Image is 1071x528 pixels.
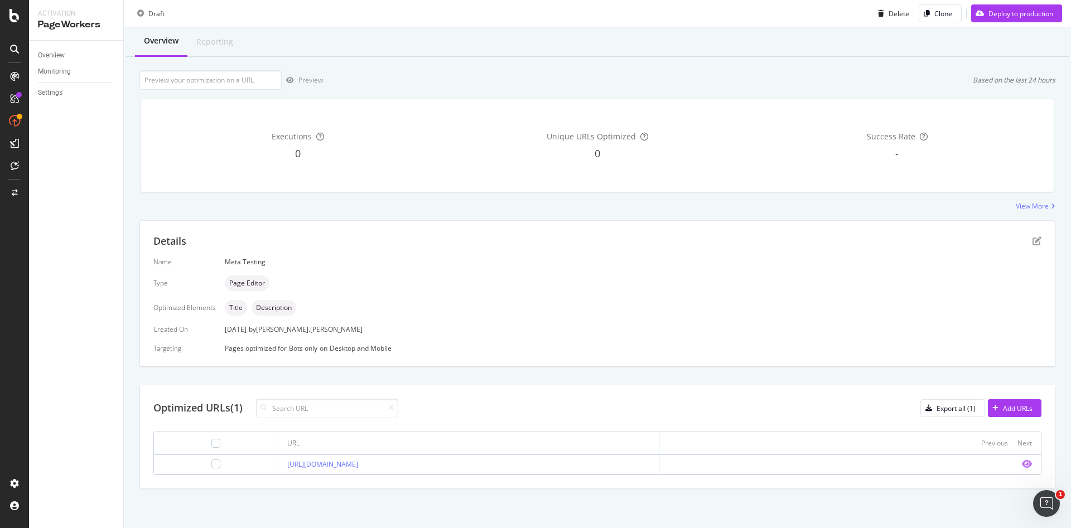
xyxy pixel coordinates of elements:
[153,401,243,415] div: Optimized URLs (1)
[272,131,312,142] span: Executions
[289,343,317,353] div: Bots only
[1022,459,1032,468] i: eye
[330,343,392,353] div: Desktop and Mobile
[1056,490,1065,499] span: 1
[287,438,300,448] div: URL
[153,324,216,334] div: Created On
[229,304,243,311] span: Title
[1016,201,1055,211] a: View More
[547,131,636,142] span: Unique URLs Optimized
[249,324,363,334] div: by [PERSON_NAME].[PERSON_NAME]
[153,234,186,249] div: Details
[153,278,216,288] div: Type
[153,257,216,267] div: Name
[196,36,233,47] div: Reporting
[153,303,216,312] div: Optimized Elements
[920,399,985,417] button: Export all (1)
[38,50,115,61] a: Overview
[1016,201,1049,211] div: View More
[1017,437,1032,450] button: Next
[148,8,165,18] div: Draft
[988,8,1053,18] div: Deploy to production
[256,304,292,311] span: Description
[225,257,1041,267] div: Meta Testing
[38,87,62,99] div: Settings
[225,275,269,291] div: neutral label
[937,404,976,413] div: Export all (1)
[895,147,899,160] span: -
[867,131,915,142] span: Success Rate
[973,75,1055,85] div: Based on the last 24 hours
[282,71,323,89] button: Preview
[919,4,962,22] button: Clone
[981,437,1008,450] button: Previous
[298,75,323,85] div: Preview
[225,324,1041,334] div: [DATE]
[38,50,65,61] div: Overview
[889,8,909,18] div: Delete
[256,399,398,418] input: Search URL
[1033,490,1060,517] iframe: Intercom live chat
[971,4,1062,22] button: Deploy to production
[1017,438,1032,448] div: Next
[38,66,71,77] div: Monitoring
[144,35,178,46] div: Overview
[139,70,282,90] input: Preview your optimization on a URL
[225,343,1041,353] div: Pages optimized for on
[38,66,115,77] a: Monitoring
[934,8,952,18] div: Clone
[229,280,265,287] span: Page Editor
[1033,236,1041,245] div: pen-to-square
[38,18,114,31] div: PageWorkers
[874,4,909,22] button: Delete
[981,438,1008,448] div: Previous
[38,87,115,99] a: Settings
[153,343,216,353] div: Targeting
[595,147,600,160] span: 0
[1003,404,1033,413] div: Add URLs
[287,459,358,469] a: [URL][DOMAIN_NAME]
[252,300,296,316] div: neutral label
[988,399,1041,417] button: Add URLs
[225,300,247,316] div: neutral label
[38,9,114,18] div: Activation
[295,147,301,160] span: 0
